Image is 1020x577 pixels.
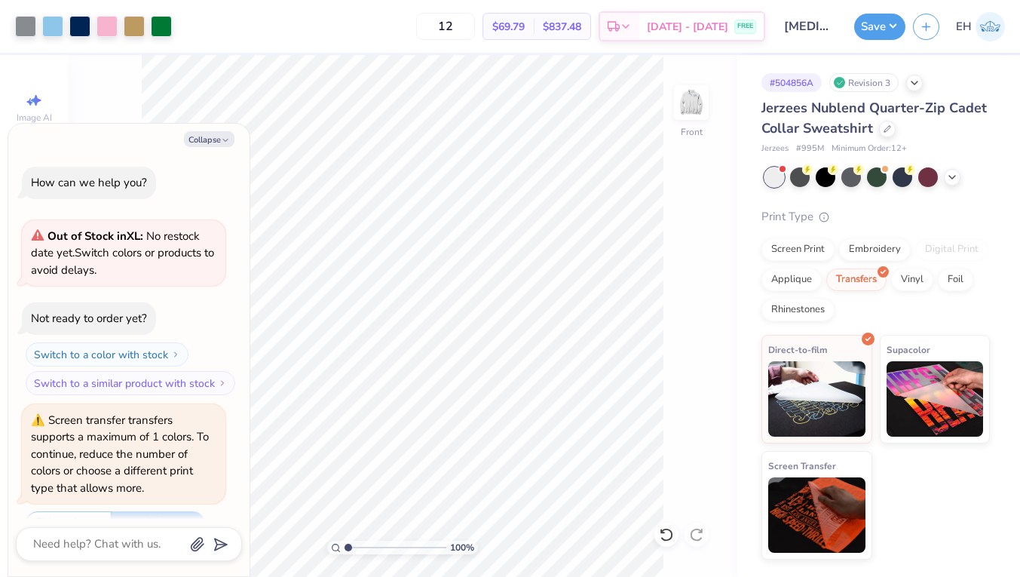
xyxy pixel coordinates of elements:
[681,125,703,139] div: Front
[171,350,180,359] img: Switch to a color with stock
[956,12,1005,41] a: EH
[768,477,865,553] img: Screen Transfer
[891,269,933,291] div: Vinyl
[31,413,209,496] div: Screen transfer transfers supports a maximum of 1 colors. To continue, reduce the number of color...
[938,269,973,291] div: Foil
[31,229,214,278] span: Switch colors or products to avoid delays.
[26,371,235,395] button: Switch to a similar product with stock
[761,269,822,291] div: Applique
[26,511,112,545] button: Pick a print type
[768,361,865,437] img: Direct-to-film
[826,269,887,291] div: Transfers
[768,458,836,474] span: Screen Transfer
[450,541,474,554] span: 100 %
[761,208,990,226] div: Print Type
[915,238,988,261] div: Digital Print
[854,14,905,40] button: Save
[976,12,1005,41] img: Ellesse Holton
[737,21,753,32] span: FREE
[887,342,930,358] span: Supacolor
[26,342,188,367] button: Switch to a color with stock
[761,143,789,155] span: Jerzees
[761,238,835,261] div: Screen Print
[887,361,984,437] img: Supacolor
[796,143,824,155] span: # 995M
[676,87,706,118] img: Front
[492,19,525,35] span: $69.79
[218,379,227,388] img: Switch to a similar product with stock
[31,175,147,190] div: How can we help you?
[761,73,822,92] div: # 504856A
[829,73,899,92] div: Revision 3
[647,19,728,35] span: [DATE] - [DATE]
[543,19,581,35] span: $837.48
[184,131,234,147] button: Collapse
[31,311,147,326] div: Not ready to order yet?
[761,99,987,137] span: Jerzees Nublend Quarter-Zip Cadet Collar Sweatshirt
[47,229,146,244] strong: Out of Stock in XL :
[416,13,475,40] input: – –
[832,143,907,155] span: Minimum Order: 12 +
[17,112,52,124] span: Image AI
[956,18,972,35] span: EH
[773,11,847,41] input: Untitled Design
[761,299,835,321] div: Rhinestones
[768,342,828,358] span: Direct-to-film
[839,238,911,261] div: Embroidery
